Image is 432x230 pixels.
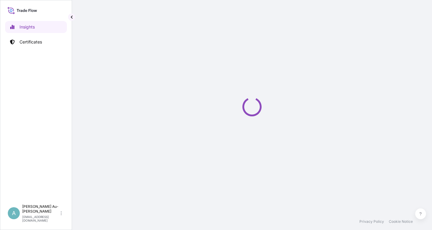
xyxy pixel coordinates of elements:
[19,39,42,45] p: Certificates
[12,210,16,216] span: A
[5,21,67,33] a: Insights
[19,24,35,30] p: Insights
[5,36,67,48] a: Certificates
[22,204,59,214] p: [PERSON_NAME] Au-[PERSON_NAME]
[359,219,384,224] a: Privacy Policy
[22,215,59,222] p: [EMAIL_ADDRESS][DOMAIN_NAME]
[389,219,413,224] a: Cookie Notice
